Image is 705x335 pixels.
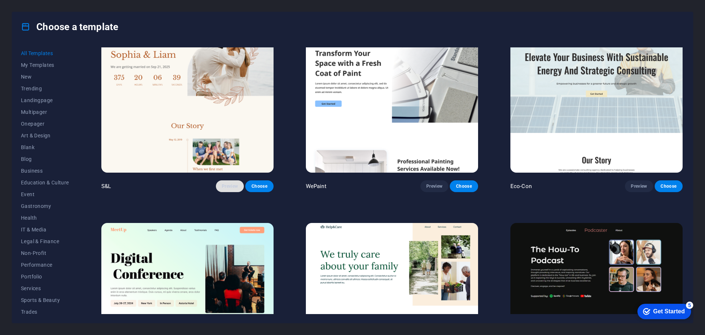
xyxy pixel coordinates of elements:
[456,183,472,189] span: Choose
[21,262,69,268] span: Performance
[21,106,69,118] button: Multipager
[222,183,238,189] span: Preview
[21,168,69,174] span: Business
[21,294,69,306] button: Sports & Beauty
[21,153,69,165] button: Blog
[21,118,69,130] button: Onepager
[21,306,69,318] button: Trades
[21,50,69,56] span: All Templates
[21,224,69,235] button: IT & Media
[510,14,683,172] img: Eco-Con
[251,183,267,189] span: Choose
[21,71,69,83] button: New
[216,180,244,192] button: Preview
[21,215,69,221] span: Health
[21,191,69,197] span: Event
[21,247,69,259] button: Non-Profit
[21,74,69,80] span: New
[21,83,69,94] button: Trending
[21,62,69,68] span: My Templates
[21,94,69,106] button: Landingpage
[21,227,69,233] span: IT & Media
[21,235,69,247] button: Legal & Finance
[6,4,59,19] div: Get Started 5 items remaining, 0% complete
[21,250,69,256] span: Non-Profit
[22,8,53,15] div: Get Started
[21,259,69,271] button: Performance
[420,180,448,192] button: Preview
[21,212,69,224] button: Health
[21,133,69,138] span: Art & Design
[631,183,647,189] span: Preview
[510,183,532,190] p: Eco-Con
[306,183,326,190] p: WePaint
[21,177,69,188] button: Education & Culture
[21,21,118,33] h4: Choose a template
[625,180,653,192] button: Preview
[655,180,683,192] button: Choose
[21,165,69,177] button: Business
[21,274,69,280] span: Portfolio
[21,200,69,212] button: Gastronomy
[21,238,69,244] span: Legal & Finance
[21,282,69,294] button: Services
[661,183,677,189] span: Choose
[21,297,69,303] span: Sports & Beauty
[101,183,111,190] p: S&L
[21,86,69,91] span: Trending
[21,121,69,127] span: Onepager
[21,203,69,209] span: Gastronomy
[306,14,478,172] img: WePaint
[21,47,69,59] button: All Templates
[21,97,69,103] span: Landingpage
[21,156,69,162] span: Blog
[21,309,69,315] span: Trades
[21,59,69,71] button: My Templates
[21,130,69,141] button: Art & Design
[101,14,274,172] img: S&L
[21,144,69,150] span: Blank
[450,180,478,192] button: Choose
[54,1,62,9] div: 5
[21,188,69,200] button: Event
[21,285,69,291] span: Services
[21,180,69,185] span: Education & Culture
[245,180,273,192] button: Choose
[426,183,442,189] span: Preview
[21,109,69,115] span: Multipager
[21,271,69,282] button: Portfolio
[21,141,69,153] button: Blank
